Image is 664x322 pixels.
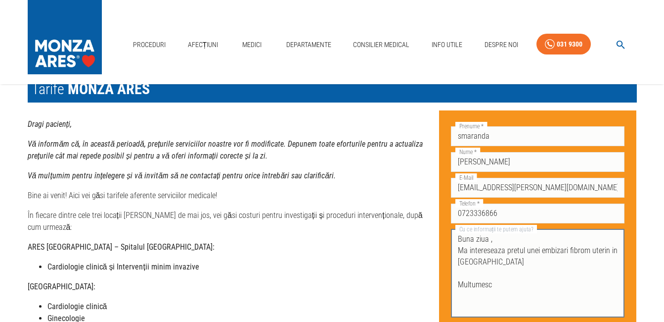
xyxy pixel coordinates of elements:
[28,242,215,252] strong: ARES [GEOGRAPHIC_DATA] – Spitalul [GEOGRAPHIC_DATA]:
[455,225,537,233] label: Cu ce informații te putem ajuta?
[47,302,107,311] strong: Cardiologie clinică
[282,35,335,55] a: Departamente
[28,210,431,233] p: În fiecare dintre cele trei locații [PERSON_NAME] de mai jos, vei găsi costuri pentru investigați...
[28,282,95,291] strong: [GEOGRAPHIC_DATA]:
[28,190,431,202] p: Bine ai venit! Aici vei găsi tarifele aferente serviciilor medicale!
[236,35,268,55] a: Medici
[349,35,413,55] a: Consilier Medical
[455,148,480,156] label: Nume
[455,199,483,208] label: Telefon
[47,262,199,271] strong: Cardiologie clinică și Intervenții minim invazive
[455,173,477,182] label: E-Mail
[28,119,72,129] strong: Dragi pacienți,
[129,35,170,55] a: Proceduri
[68,80,150,98] span: MONZA ARES
[481,35,522,55] a: Despre Noi
[557,38,582,51] div: 031 9300
[28,139,423,161] strong: Vă informăm că, în această perioadă, prețurile serviciilor noastre vor fi modificate. Depunem toa...
[536,34,591,55] a: 031 9300
[184,35,222,55] a: Afecțiuni
[28,171,336,180] strong: Vă mulțumim pentru înțelegere și vă invităm să ne contactați pentru orice întrebări sau clarificări.
[28,76,637,103] h1: Tarife
[428,35,466,55] a: Info Utile
[455,122,487,130] label: Prenume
